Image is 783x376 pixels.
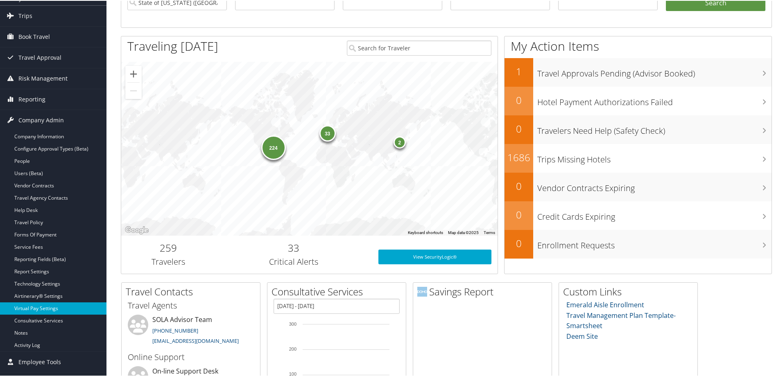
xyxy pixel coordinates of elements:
a: Deem Site [566,331,598,340]
h2: 1 [505,64,533,78]
h2: 1686 [505,150,533,164]
h2: 0 [505,92,533,106]
a: 0Travelers Need Help (Safety Check) [505,115,772,143]
li: SOLA Advisor Team [124,314,258,347]
a: [PHONE_NUMBER] [152,326,198,333]
h2: Custom Links [563,284,697,298]
a: Terms (opens in new tab) [484,230,495,234]
a: 0Vendor Contracts Expiring [505,172,772,200]
h3: Travel Approvals Pending (Advisor Booked) [537,63,772,79]
a: 1686Trips Missing Hotels [505,143,772,172]
span: Risk Management [18,68,68,88]
div: 2 [393,135,405,148]
a: 0Credit Cards Expiring [505,200,772,229]
tspan: 100 [289,371,296,376]
span: Trips [18,5,32,25]
h3: Vendor Contracts Expiring [537,178,772,193]
span: Map data ©2025 [448,230,479,234]
a: [EMAIL_ADDRESS][DOMAIN_NAME] [152,336,239,344]
a: Open this area in Google Maps (opens a new window) [123,224,150,235]
tspan: 200 [289,346,296,351]
h2: 0 [505,178,533,192]
span: Travel Approval [18,47,61,67]
a: Emerald Aisle Enrollment [566,299,644,308]
span: Employee Tools [18,351,61,371]
img: domo-logo.png [417,286,427,296]
h3: Credit Cards Expiring [537,206,772,222]
a: Travel Management Plan Template- Smartsheet [566,310,676,330]
h2: 0 [505,236,533,250]
span: Company Admin [18,109,64,130]
h1: My Action Items [505,37,772,54]
a: 1Travel Approvals Pending (Advisor Booked) [505,57,772,86]
h3: Trips Missing Hotels [537,149,772,164]
h2: Savings Report [417,284,552,298]
h2: Consultative Services [272,284,406,298]
h2: Travel Contacts [126,284,260,298]
a: 0Hotel Payment Authorizations Failed [505,86,772,115]
h3: Critical Alerts [222,255,366,267]
h2: 259 [127,240,209,254]
a: View SecurityLogic® [378,249,491,263]
span: Reporting [18,88,45,109]
button: Zoom in [125,65,142,81]
button: Zoom out [125,82,142,98]
h2: 0 [505,207,533,221]
div: 33 [319,124,335,140]
a: 0Enrollment Requests [505,229,772,258]
h3: Hotel Payment Authorizations Failed [537,92,772,107]
h3: Travelers Need Help (Safety Check) [537,120,772,136]
h3: Enrollment Requests [537,235,772,250]
input: Search for Traveler [347,40,491,55]
h3: Online Support [128,351,254,362]
h3: Travelers [127,255,209,267]
img: Google [123,224,150,235]
div: 224 [261,135,285,159]
h3: Travel Agents [128,299,254,311]
h1: Traveling [DATE] [127,37,218,54]
h2: 0 [505,121,533,135]
button: Keyboard shortcuts [408,229,443,235]
h2: 33 [222,240,366,254]
tspan: 300 [289,321,296,326]
span: Book Travel [18,26,50,46]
